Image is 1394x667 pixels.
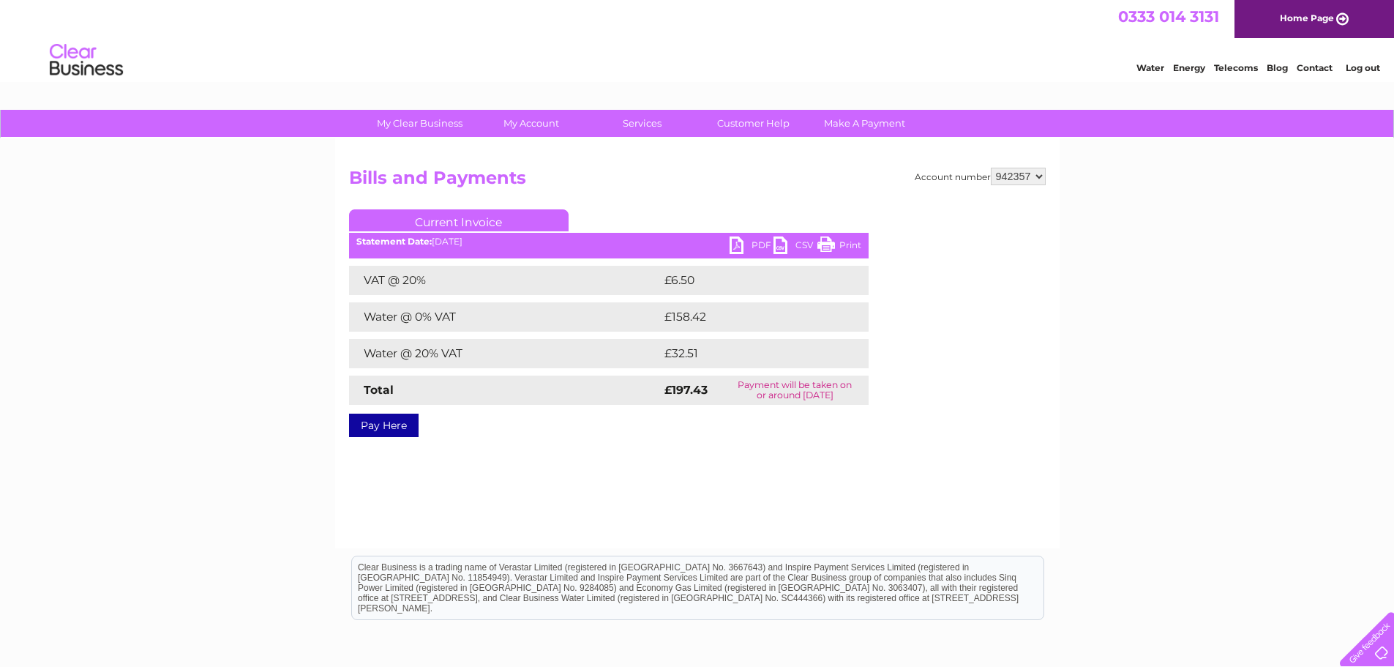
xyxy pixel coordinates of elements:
[582,110,702,137] a: Services
[1346,62,1380,73] a: Log out
[773,236,817,258] a: CSV
[1267,62,1288,73] a: Blog
[356,236,432,247] b: Statement Date:
[349,302,661,332] td: Water @ 0% VAT
[817,236,861,258] a: Print
[661,302,842,332] td: £158.42
[352,8,1043,71] div: Clear Business is a trading name of Verastar Limited (registered in [GEOGRAPHIC_DATA] No. 3667643...
[349,168,1046,195] h2: Bills and Payments
[693,110,814,137] a: Customer Help
[661,266,834,295] td: £6.50
[49,38,124,83] img: logo.png
[664,383,708,397] strong: £197.43
[722,376,869,405] td: Payment will be taken on or around [DATE]
[349,339,661,368] td: Water @ 20% VAT
[349,209,569,231] a: Current Invoice
[1214,62,1258,73] a: Telecoms
[349,414,419,437] a: Pay Here
[915,168,1046,185] div: Account number
[1297,62,1333,73] a: Contact
[471,110,591,137] a: My Account
[349,236,869,247] div: [DATE]
[359,110,480,137] a: My Clear Business
[1173,62,1205,73] a: Energy
[1136,62,1164,73] a: Water
[730,236,773,258] a: PDF
[661,339,837,368] td: £32.51
[804,110,925,137] a: Make A Payment
[349,266,661,295] td: VAT @ 20%
[364,383,394,397] strong: Total
[1118,7,1219,26] a: 0333 014 3131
